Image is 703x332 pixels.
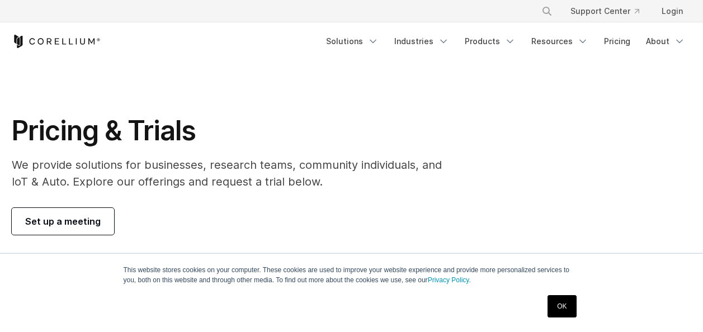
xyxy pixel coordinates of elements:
[458,31,522,51] a: Products
[12,208,114,235] a: Set up a meeting
[12,114,457,148] h1: Pricing & Trials
[528,1,692,21] div: Navigation Menu
[12,156,457,190] p: We provide solutions for businesses, research teams, community individuals, and IoT & Auto. Explo...
[639,31,692,51] a: About
[319,31,692,51] div: Navigation Menu
[537,1,557,21] button: Search
[25,215,101,228] span: Set up a meeting
[428,276,471,284] a: Privacy Policy.
[597,31,637,51] a: Pricing
[653,1,692,21] a: Login
[124,265,580,285] p: This website stores cookies on your computer. These cookies are used to improve your website expe...
[548,295,576,317] a: OK
[525,31,595,51] a: Resources
[319,31,385,51] a: Solutions
[12,35,101,48] a: Corellium Home
[562,1,648,21] a: Support Center
[388,31,456,51] a: Industries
